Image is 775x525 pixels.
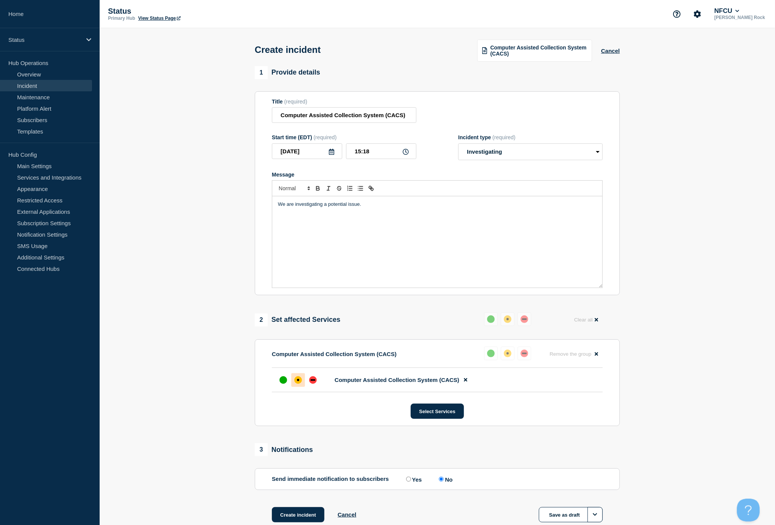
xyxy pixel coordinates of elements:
button: Toggle ordered list [345,184,355,193]
div: affected [294,376,302,384]
iframe: Help Scout Beacon - Open [737,499,760,522]
div: Set affected Services [255,313,340,326]
button: Cancel [601,48,620,54]
button: Support [669,6,685,22]
a: View Status Page [138,16,180,21]
button: Toggle italic text [323,184,334,193]
span: Font size [275,184,313,193]
button: up [484,312,498,326]
button: Remove the group [545,347,603,361]
div: down [309,376,317,384]
p: Send immediate notification to subscribers [272,476,389,483]
button: affected [501,347,515,360]
div: Title [272,99,416,105]
div: Provide details [255,66,320,79]
div: Notifications [255,443,313,456]
p: Computer Assisted Collection System (CACS) [272,351,397,357]
button: Toggle bold text [313,184,323,193]
button: Toggle strikethrough text [334,184,345,193]
div: Send immediate notification to subscribers [272,476,603,483]
p: Primary Hub [108,16,135,21]
button: Clear all [570,312,603,327]
button: Save as draft [539,507,603,522]
span: 2 [255,313,268,326]
button: Cancel [338,511,356,518]
button: Account settings [689,6,705,22]
div: up [487,315,495,323]
label: Yes [404,476,422,483]
img: template icon [482,47,488,54]
div: Message [272,172,603,178]
button: down [518,347,531,360]
div: down [521,350,528,357]
div: up [280,376,287,384]
div: down [521,315,528,323]
p: Status [108,7,260,16]
span: Computer Assisted Collection System (CACS) [335,377,459,383]
input: YYYY-MM-DD [272,143,342,159]
div: Message [272,196,602,288]
button: Select Services [411,404,464,419]
input: No [439,477,444,482]
button: Options [588,507,603,522]
input: Title [272,107,416,123]
span: Remove the group [549,351,591,357]
p: We are investigating a potential issue. [278,201,597,208]
span: 3 [255,443,268,456]
div: affected [504,350,511,357]
span: (required) [284,99,307,105]
label: No [437,476,453,483]
button: Create incident [272,507,324,522]
button: up [484,347,498,360]
button: Toggle link [366,184,376,193]
button: Toggle bulleted list [355,184,366,193]
select: Incident type [458,143,603,160]
span: (required) [492,134,516,140]
div: Start time (EDT) [272,134,416,140]
span: Computer Assisted Collection System (CACS) [490,45,587,57]
span: 1 [255,66,268,79]
h1: Create incident [255,45,321,55]
button: down [518,312,531,326]
button: affected [501,312,515,326]
button: NFCU [713,7,741,15]
input: Yes [406,477,411,482]
p: [PERSON_NAME] Rock [713,15,767,20]
div: Incident type [458,134,603,140]
div: up [487,350,495,357]
p: Status [8,37,81,43]
span: (required) [314,134,337,140]
input: HH:MM [346,143,416,159]
div: affected [504,315,511,323]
